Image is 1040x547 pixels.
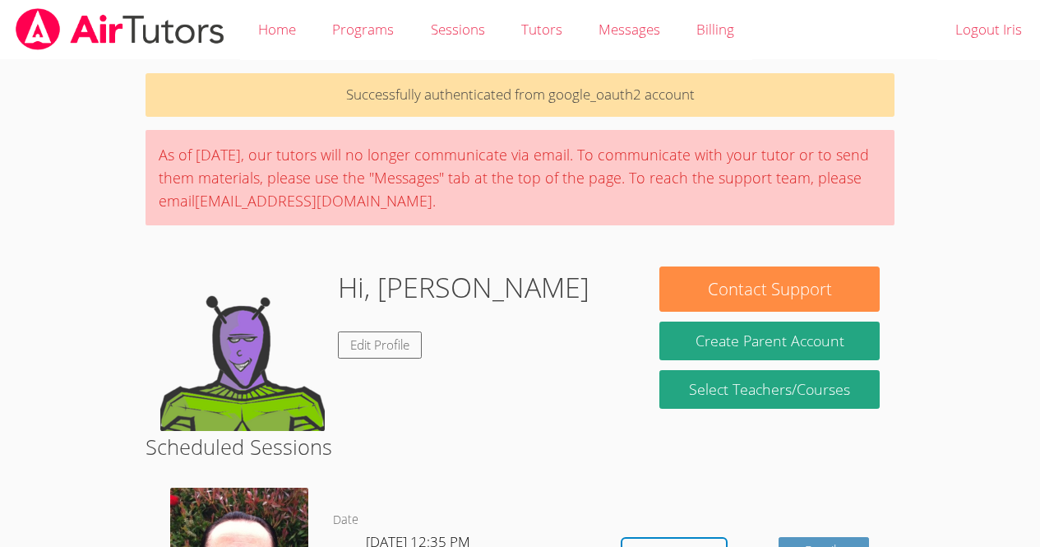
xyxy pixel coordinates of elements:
[146,431,894,462] h2: Scheduled Sessions
[599,20,660,39] span: Messages
[146,130,894,225] div: As of [DATE], our tutors will no longer communicate via email. To communicate with your tutor or ...
[333,510,358,531] dt: Date
[14,8,226,50] img: airtutors_banner-c4298cdbf04f3fff15de1276eac7730deb9818008684d7c2e4769d2f7ddbe033.png
[338,267,589,308] h1: Hi, [PERSON_NAME]
[659,370,879,409] a: Select Teachers/Courses
[146,73,894,117] p: Successfully authenticated from google_oauth2 account
[338,331,422,359] a: Edit Profile
[659,267,879,312] button: Contact Support
[160,267,325,431] img: default.png
[659,322,879,360] button: Create Parent Account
